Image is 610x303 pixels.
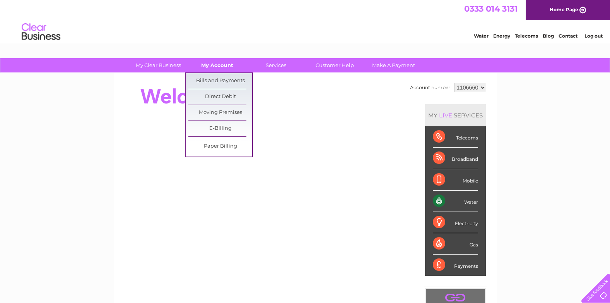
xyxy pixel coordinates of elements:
[21,20,61,44] img: logo.png
[425,104,486,126] div: MY SERVICES
[433,255,478,275] div: Payments
[188,105,252,121] a: Moving Premises
[123,4,488,38] div: Clear Business is a trading name of Verastar Limited (registered in [GEOGRAPHIC_DATA] No. 3667643...
[244,58,308,72] a: Services
[303,58,367,72] a: Customer Help
[188,89,252,105] a: Direct Debit
[126,58,190,72] a: My Clear Business
[464,4,518,14] a: 0333 014 3131
[188,139,252,154] a: Paper Billing
[433,233,478,255] div: Gas
[362,58,425,72] a: Make A Payment
[408,81,452,94] td: Account number
[433,169,478,191] div: Mobile
[433,191,478,212] div: Water
[543,33,554,39] a: Blog
[584,33,603,39] a: Log out
[515,33,538,39] a: Telecoms
[433,148,478,169] div: Broadband
[433,126,478,148] div: Telecoms
[559,33,578,39] a: Contact
[188,121,252,136] a: E-Billing
[185,58,249,72] a: My Account
[474,33,489,39] a: Water
[188,73,252,89] a: Bills and Payments
[493,33,510,39] a: Energy
[437,112,454,119] div: LIVE
[433,212,478,233] div: Electricity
